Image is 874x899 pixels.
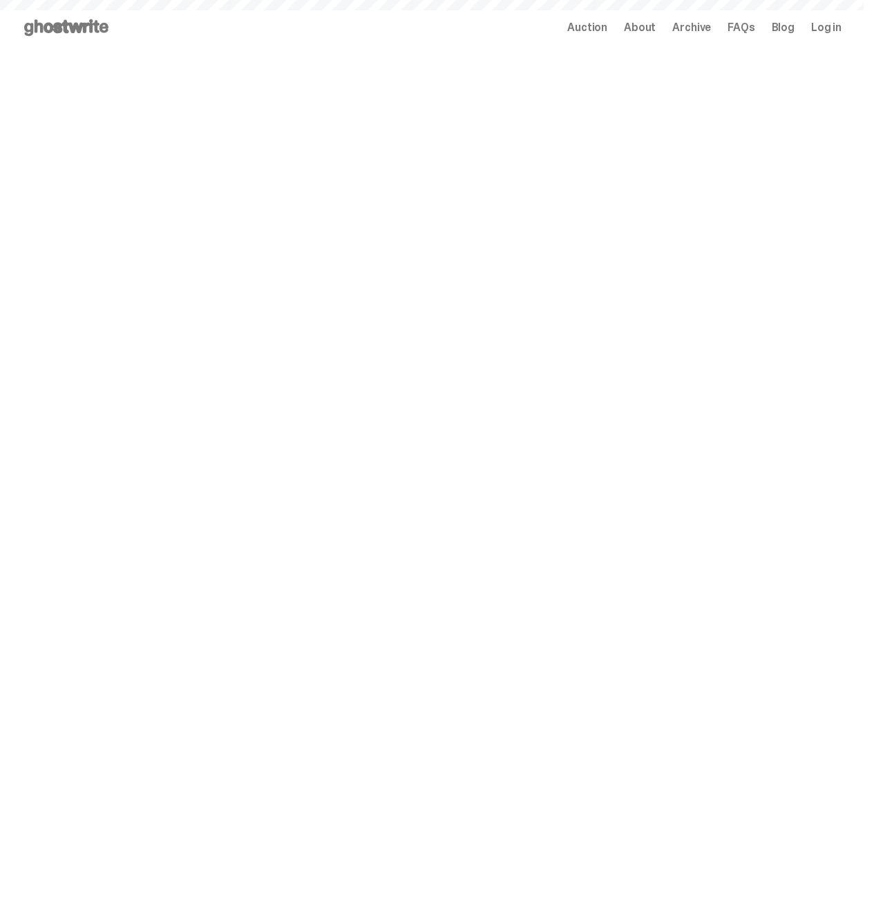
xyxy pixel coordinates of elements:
a: About [624,22,656,33]
a: Auction [567,22,607,33]
a: FAQs [728,22,754,33]
a: Blog [772,22,795,33]
a: Log in [811,22,842,33]
a: Archive [672,22,711,33]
